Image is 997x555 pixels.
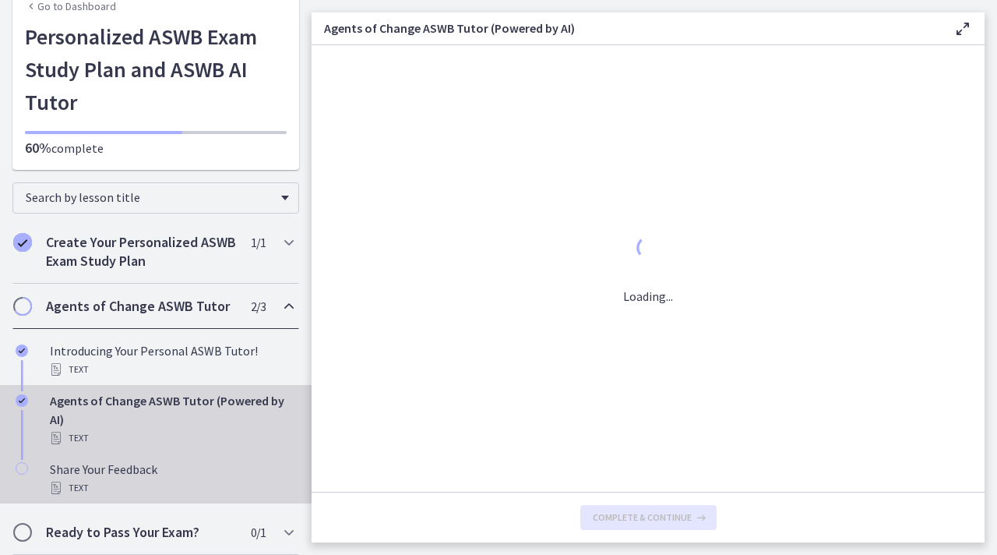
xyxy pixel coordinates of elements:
p: Loading... [623,287,673,306]
button: Complete & continue [580,505,717,530]
div: Text [50,360,293,379]
h2: Agents of Change ASWB Tutor [46,297,236,316]
span: 2 / 3 [251,297,266,316]
span: 1 / 1 [251,233,266,252]
span: 60% [25,139,51,157]
h3: Agents of Change ASWB Tutor (Powered by AI) [324,19,928,37]
div: Text [50,479,293,497]
i: Completed [13,233,32,252]
div: 1 [623,232,673,268]
span: 0 / 1 [251,523,266,542]
div: Introducing Your Personal ASWB Tutor! [50,341,293,379]
div: Text [50,429,293,447]
span: Complete & continue [593,511,692,524]
i: Completed [16,345,28,357]
i: Completed [16,394,28,407]
span: Search by lesson title [26,189,273,205]
h2: Create Your Personalized ASWB Exam Study Plan [46,233,236,270]
h2: Ready to Pass Your Exam? [46,523,236,542]
h1: Personalized ASWB Exam Study Plan and ASWB AI Tutor [25,20,287,118]
div: Search by lesson title [12,182,299,214]
div: Share Your Feedback [50,460,293,497]
p: complete [25,139,287,157]
div: Agents of Change ASWB Tutor (Powered by AI) [50,391,293,447]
